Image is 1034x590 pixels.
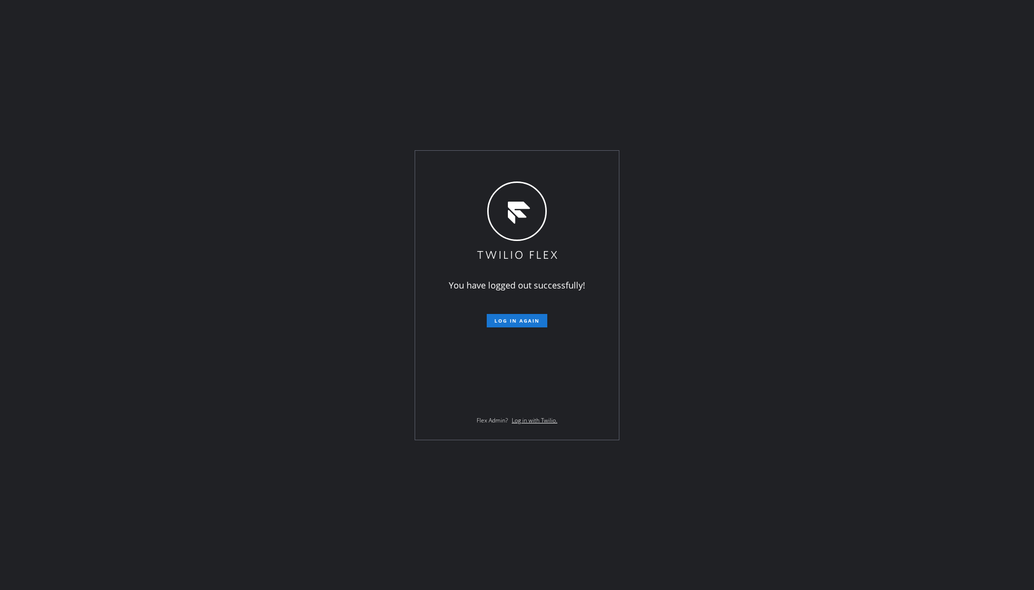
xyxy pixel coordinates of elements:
[477,416,508,424] span: Flex Admin?
[512,416,557,424] a: Log in with Twilio.
[449,279,585,291] span: You have logged out successfully!
[487,314,547,327] button: Log in again
[494,317,540,324] span: Log in again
